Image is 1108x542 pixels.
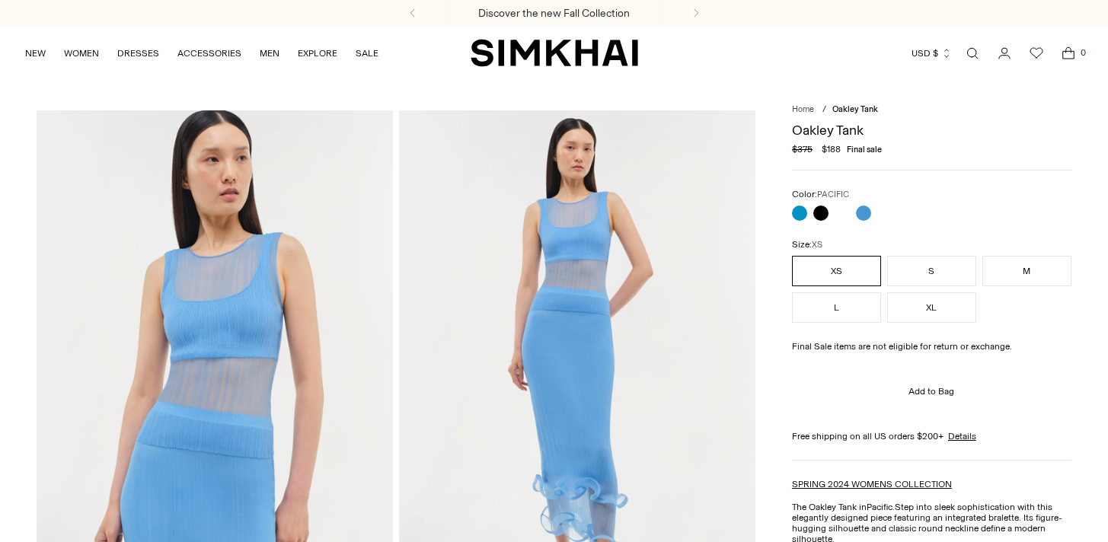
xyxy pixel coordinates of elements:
span: XS [812,240,822,250]
label: Color: [792,189,849,199]
a: Go to the account page [989,38,1020,69]
a: MEN [260,37,279,70]
button: XS [792,256,881,286]
span: 0 [1076,46,1090,59]
a: Open cart modal [1053,38,1084,69]
s: $375 [792,144,813,155]
a: Open search modal [957,38,988,69]
strong: Final Sale items are not eligible for return or exchange. [792,341,1012,352]
a: EXPLORE [298,37,337,70]
nav: breadcrumbs [792,104,1071,114]
button: L [792,292,881,323]
span: Add to Bag [908,386,954,397]
button: S [887,256,976,286]
button: Add to Bag [792,373,1071,410]
a: SALE [356,37,378,70]
span: Oakley Tank [832,104,878,114]
a: WOMEN [64,37,99,70]
a: Home [792,104,814,114]
span: $188 [822,144,841,155]
a: DRESSES [117,37,159,70]
span: PACIFIC [817,190,849,199]
a: SPRING 2024 WOMENS COLLECTION [792,479,952,489]
a: Wishlist [1021,38,1052,69]
a: SIMKHAI [471,38,638,68]
a: NEW [25,37,46,70]
a: Details [948,431,976,442]
button: XL [887,292,976,323]
div: Free shipping on all US orders $200+ [792,431,1071,442]
h1: Oakley Tank [792,123,1071,137]
strong: Pacific. [867,502,895,512]
button: USD $ [912,37,952,70]
a: ACCESSORIES [177,37,241,70]
div: / [822,104,826,114]
button: M [982,256,1071,286]
label: Size: [792,239,822,250]
a: Discover the new Fall Collection [478,7,630,20]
